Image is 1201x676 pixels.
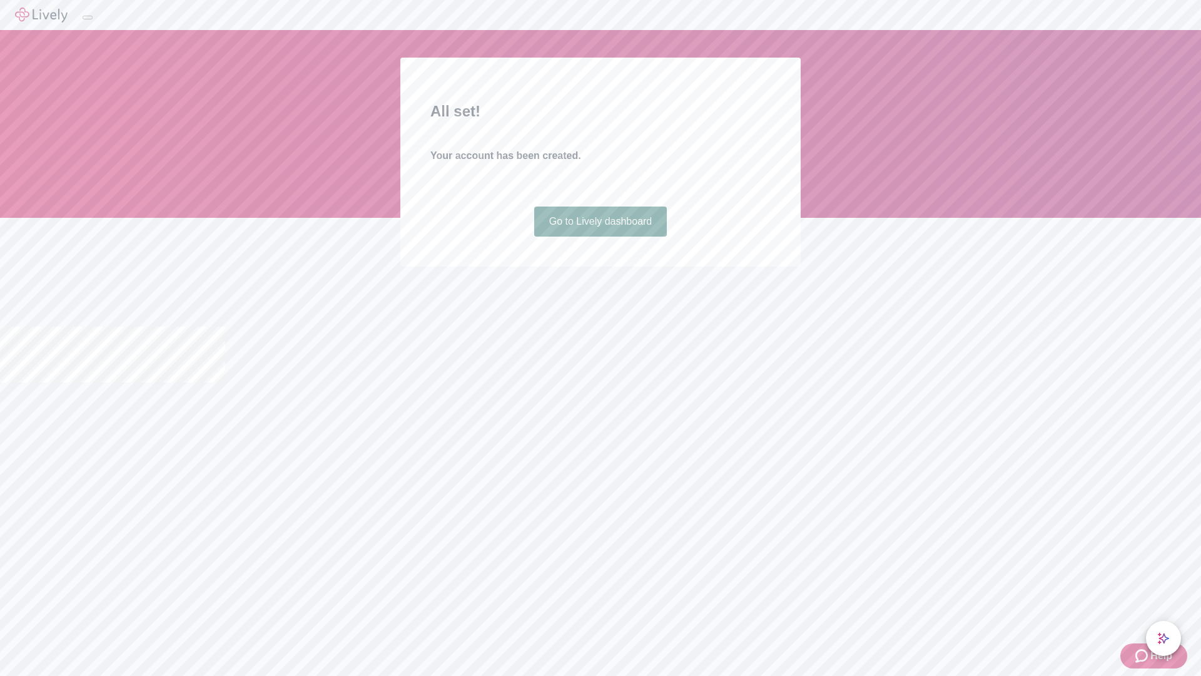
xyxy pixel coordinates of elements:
[1120,643,1187,668] button: Zendesk support iconHelp
[1150,648,1172,663] span: Help
[83,16,93,19] button: Log out
[1157,632,1170,645] svg: Lively AI Assistant
[1135,648,1150,663] svg: Zendesk support icon
[430,148,771,163] h4: Your account has been created.
[15,8,68,23] img: Lively
[534,207,667,237] a: Go to Lively dashboard
[1146,621,1181,656] button: chat
[430,100,771,123] h2: All set!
